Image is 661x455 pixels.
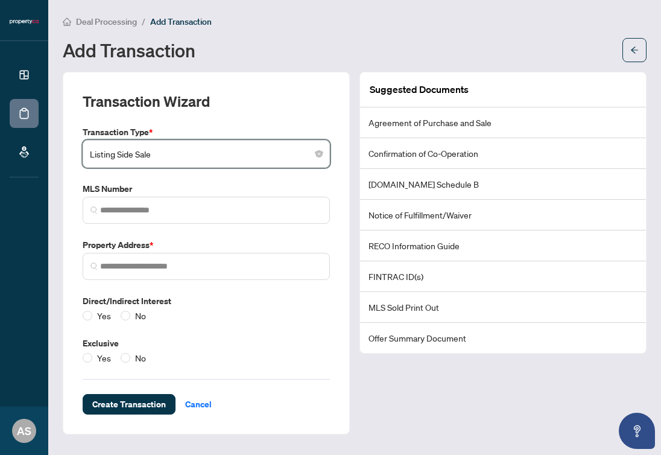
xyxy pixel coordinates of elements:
[92,309,116,322] span: Yes
[360,292,646,323] li: MLS Sold Print Out
[83,238,330,252] label: Property Address
[360,261,646,292] li: FINTRAC ID(s)
[63,17,71,26] span: home
[360,323,646,353] li: Offer Summary Document
[370,82,469,97] article: Suggested Documents
[185,395,212,414] span: Cancel
[360,107,646,138] li: Agreement of Purchase and Sale
[83,126,330,139] label: Transaction Type
[619,413,655,449] button: Open asap
[83,394,176,415] button: Create Transaction
[176,394,221,415] button: Cancel
[130,351,151,364] span: No
[90,262,98,270] img: search_icon
[360,169,646,200] li: [DOMAIN_NAME] Schedule B
[76,16,137,27] span: Deal Processing
[360,200,646,231] li: Notice of Fulfillment/Waiver
[150,16,212,27] span: Add Transaction
[83,294,330,308] label: Direct/Indirect Interest
[92,351,116,364] span: Yes
[315,150,323,157] span: close-circle
[360,138,646,169] li: Confirmation of Co-Operation
[90,206,98,214] img: search_icon
[90,142,323,165] span: Listing Side Sale
[63,40,195,60] h1: Add Transaction
[83,337,330,350] label: Exclusive
[630,46,639,54] span: arrow-left
[83,92,210,111] h2: Transaction Wizard
[17,422,31,439] span: AS
[10,18,39,25] img: logo
[142,14,145,28] li: /
[83,182,330,196] label: MLS Number
[92,395,166,414] span: Create Transaction
[130,309,151,322] span: No
[360,231,646,261] li: RECO Information Guide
